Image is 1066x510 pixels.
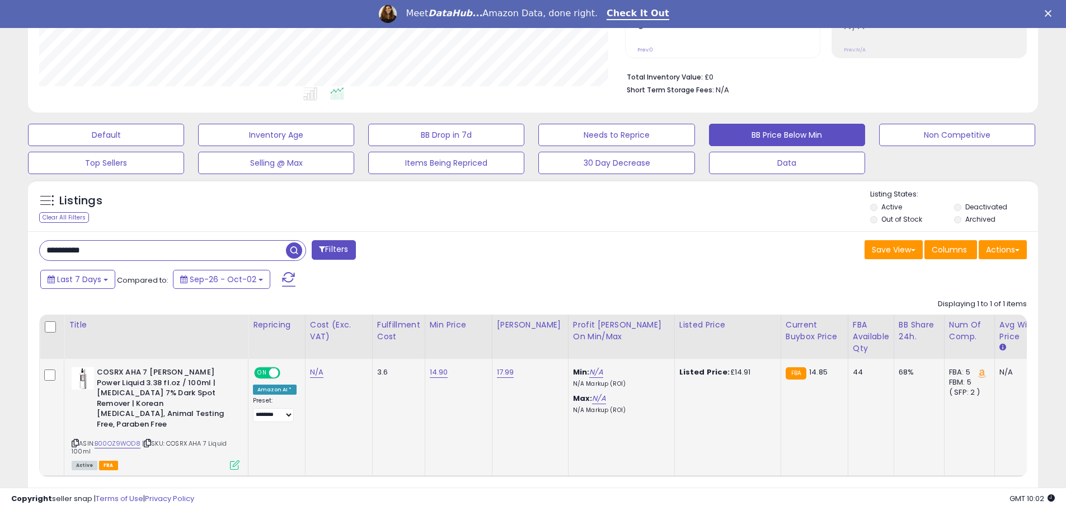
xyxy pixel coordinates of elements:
a: Check It Out [607,8,669,20]
b: Listed Price: [679,367,730,377]
h5: Listings [59,193,102,209]
button: Filters [312,240,355,260]
div: FBA Available Qty [853,319,889,354]
button: Sep-26 - Oct-02 [173,270,270,289]
div: £14.91 [679,367,772,377]
div: BB Share 24h. [899,319,940,343]
div: N/A [999,367,1036,377]
div: FBA: 5 [949,367,986,377]
div: 68% [899,367,936,377]
i: DataHub... [428,8,482,18]
span: FBA [99,461,118,470]
small: Avg Win Price. [999,343,1006,353]
div: ( SFP: 2 ) [949,387,986,397]
p: Listing States: [870,189,1038,200]
label: Deactivated [965,202,1007,212]
a: N/A [310,367,323,378]
div: 3.6 [377,367,416,377]
a: N/A [592,393,605,404]
div: Clear All Filters [39,212,89,223]
a: N/A [589,367,603,378]
strong: Copyright [11,493,52,504]
b: Short Term Storage Fees: [627,85,714,95]
div: Repricing [253,319,300,331]
button: Needs to Reprice [538,124,694,146]
a: 14.90 [430,367,448,378]
span: | SKU: COSRX AHA 7 Liquid 100ml [72,439,227,456]
div: FBM: 5 [949,377,986,387]
button: Items Being Repriced [368,152,524,174]
div: Current Buybox Price [786,319,843,343]
div: Num of Comp. [949,319,990,343]
span: N/A [716,85,729,95]
small: FBA [786,367,806,380]
a: B00OZ9WOD8 [95,439,140,448]
span: Sep-26 - Oct-02 [190,274,256,285]
span: Compared to: [117,275,168,286]
button: Top Sellers [28,152,184,174]
span: Last 7 Days [57,274,101,285]
div: Displaying 1 to 1 of 1 items [938,299,1027,310]
a: 17.99 [497,367,514,378]
span: Columns [932,244,967,255]
div: Title [69,319,243,331]
button: Last 7 Days [40,270,115,289]
p: N/A Markup (ROI) [573,380,666,388]
img: Profile image for Georgie [379,5,397,23]
p: N/A Markup (ROI) [573,406,666,414]
span: 2025-10-11 10:02 GMT [1009,493,1055,504]
a: Terms of Use [96,493,143,504]
img: 312O2xd70TL._SL40_.jpg [72,367,94,390]
div: Profit [PERSON_NAME] on Min/Max [573,319,670,343]
div: Cost (Exc. VAT) [310,319,368,343]
th: The percentage added to the cost of goods (COGS) that forms the calculator for Min & Max prices. [568,315,674,359]
button: Save View [865,240,923,259]
div: Preset: [253,397,297,422]
button: 30 Day Decrease [538,152,694,174]
div: [PERSON_NAME] [497,319,563,331]
div: Close [1045,10,1056,17]
span: OFF [279,368,297,378]
b: Min: [573,367,590,377]
div: Amazon AI * [253,385,297,395]
b: COSRX AHA 7 [PERSON_NAME] Power Liquid 3.38 fl.oz / 100ml | [MEDICAL_DATA] 7% Dark Spot Remover |... [97,367,233,432]
button: Data [709,152,865,174]
div: Avg Win Price [999,319,1040,343]
span: ON [255,368,269,378]
button: Selling @ Max [198,152,354,174]
button: BB Price Below Min [709,124,865,146]
small: Prev: N/A [844,46,866,53]
div: Meet Amazon Data, done right. [406,8,598,19]
div: Min Price [430,319,487,331]
button: BB Drop in 7d [368,124,524,146]
div: ASIN: [72,367,240,469]
b: Max: [573,393,593,404]
button: Inventory Age [198,124,354,146]
button: Actions [979,240,1027,259]
span: 14.85 [809,367,828,377]
label: Archived [965,214,995,224]
label: Out of Stock [881,214,922,224]
a: Privacy Policy [145,493,194,504]
b: Total Inventory Value: [627,72,703,82]
div: Fulfillment Cost [377,319,420,343]
button: Default [28,124,184,146]
button: Columns [924,240,977,259]
div: seller snap | | [11,494,194,504]
small: Prev: 0 [637,46,653,53]
div: 44 [853,367,885,377]
button: Non Competitive [879,124,1035,146]
span: All listings currently available for purchase on Amazon [72,461,97,470]
label: Active [881,202,902,212]
li: £0 [627,69,1018,83]
div: Listed Price [679,319,776,331]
